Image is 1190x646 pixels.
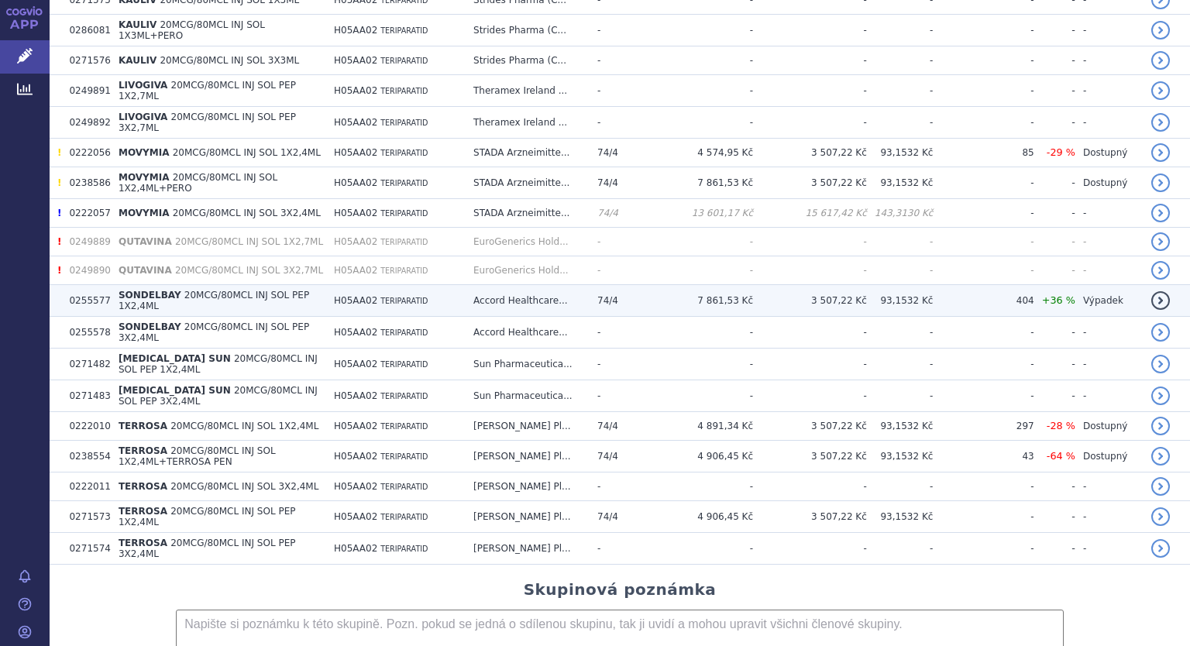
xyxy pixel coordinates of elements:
td: 0222056 [61,139,110,167]
td: 0271482 [61,349,110,380]
span: 20MCG/80MCL INJ SOL 1X2,7ML [175,236,323,247]
span: -29 % [1047,146,1075,158]
td: - [1034,199,1075,228]
td: 0249889 [61,228,110,256]
td: - [867,472,934,501]
td: 0249892 [61,107,110,139]
span: Tento přípravek má DNC/DoÚ. [57,147,61,158]
td: 93,1532 Kč [867,501,934,533]
span: 20MCG/80MCL INJ SOL PEP 1X2,4ML [119,290,309,311]
span: TERROSA [119,421,167,431]
span: Poslední data tohoto produktu jsou ze SCAU platného k 01.08.2022. [57,208,61,218]
td: - [933,228,1034,256]
span: TERIPARATID [380,297,428,305]
td: - [753,472,867,501]
td: EuroGenerics Hold... [466,228,590,256]
span: Registrace tohoto produktu byla zrušena. [57,265,61,276]
span: 20MCG/80MCL INJ SOL PEP 3X2,4ML [119,321,309,343]
span: SONDELBAY [119,290,181,301]
span: 20MCG/80MCL INJ SOL PEP 1X2,4ML [119,506,296,527]
span: TERIPARATID [380,26,428,35]
td: - [590,75,645,107]
span: TERIPARATID [380,149,428,157]
td: Sun Pharmaceutica... [466,380,590,412]
td: 3 507,22 Kč [753,441,867,472]
td: 0255577 [61,285,110,317]
td: - [645,380,753,412]
td: Theramex Ireland ... [466,75,590,107]
td: - [1075,472,1144,501]
span: QUTAVINA [119,236,172,247]
td: - [590,15,645,46]
td: - [1075,501,1144,533]
span: H05AA02 [334,295,377,306]
a: detail [1151,539,1170,558]
span: TERIPARATID [380,483,428,491]
td: - [1034,349,1075,380]
td: 85 [933,139,1034,167]
span: TERIPARATID [380,360,428,369]
span: H05AA02 [334,327,377,338]
td: 15 617,42 Kč [753,199,867,228]
td: - [1075,256,1144,285]
span: H05AA02 [334,451,377,462]
span: 20MCG/80MCL INJ SOL 1X3ML+PERO [119,19,265,41]
a: detail [1151,507,1170,526]
td: - [645,228,753,256]
td: - [1034,501,1075,533]
td: - [1034,228,1075,256]
td: - [753,380,867,412]
td: - [933,317,1034,349]
td: - [933,533,1034,565]
span: H05AA02 [334,481,377,492]
h2: Skupinová poznámka [524,580,717,599]
td: - [1034,317,1075,349]
td: - [1034,472,1075,501]
td: - [753,107,867,139]
td: [PERSON_NAME] Pl... [466,501,590,533]
span: H05AA02 [334,265,377,276]
td: - [645,15,753,46]
span: LIVOGIVA [119,112,167,122]
td: - [1075,107,1144,139]
td: 0222010 [61,412,110,441]
span: 74/4 [597,421,618,431]
td: - [590,228,645,256]
a: detail [1151,323,1170,342]
td: - [867,349,934,380]
td: 93,1532 Kč [867,139,934,167]
td: - [1075,380,1144,412]
span: TERROSA [119,538,167,548]
span: H05AA02 [334,359,377,369]
td: 43 [933,441,1034,472]
td: - [645,256,753,285]
span: LIVOGIVA [119,80,167,91]
span: H05AA02 [334,147,377,158]
span: 74/4 [597,295,618,306]
td: - [1075,317,1144,349]
span: H05AA02 [334,543,377,554]
td: 4 574,95 Kč [645,139,753,167]
td: 404 [933,285,1034,317]
td: 7 861,53 Kč [645,285,753,317]
td: - [867,256,934,285]
span: H05AA02 [334,177,377,188]
td: - [590,380,645,412]
td: - [590,317,645,349]
td: - [590,472,645,501]
span: 74/4 [597,451,618,462]
span: MOVYMIA [119,147,170,158]
span: 20MCG/80MCL INJ SOL 3X2,4ML [173,208,321,218]
td: - [1075,533,1144,565]
td: STADA Arzneimitte... [466,167,590,199]
td: 3 507,22 Kč [753,412,867,441]
td: Strides Pharma (C... [466,46,590,75]
td: - [590,107,645,139]
span: 20MCG/80MCL INJ SOL 1X2,4ML+TERROSA PEN [119,445,276,467]
td: - [590,349,645,380]
td: - [1075,228,1144,256]
span: 74/4 [597,511,618,522]
td: - [867,380,934,412]
span: MOVYMIA [119,172,170,183]
span: 74/4 [597,208,618,218]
